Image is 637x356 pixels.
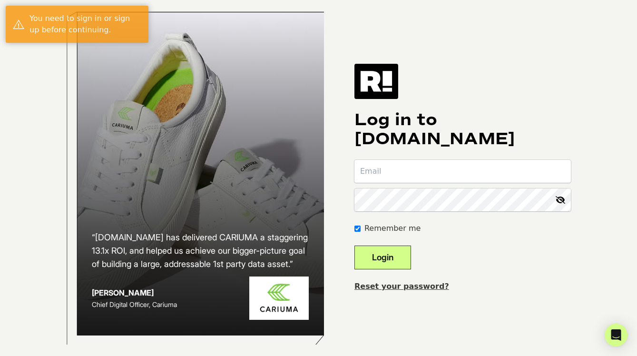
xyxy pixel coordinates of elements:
input: Email [354,160,571,183]
h1: Log in to [DOMAIN_NAME] [354,110,571,148]
button: Login [354,246,411,269]
a: Reset your password? [354,282,449,291]
div: Open Intercom Messenger [605,324,627,346]
label: Remember me [364,223,421,234]
img: Retention.com [354,64,398,99]
h2: “[DOMAIN_NAME] has delivered CARIUMA a staggering 13.1x ROI, and helped us achieve our bigger-pic... [92,231,309,271]
strong: [PERSON_NAME] [92,288,154,297]
span: Chief Digital Officer, Cariuma [92,300,177,308]
img: Cariuma [249,277,309,320]
div: You need to sign in or sign up before continuing. [29,13,141,36]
